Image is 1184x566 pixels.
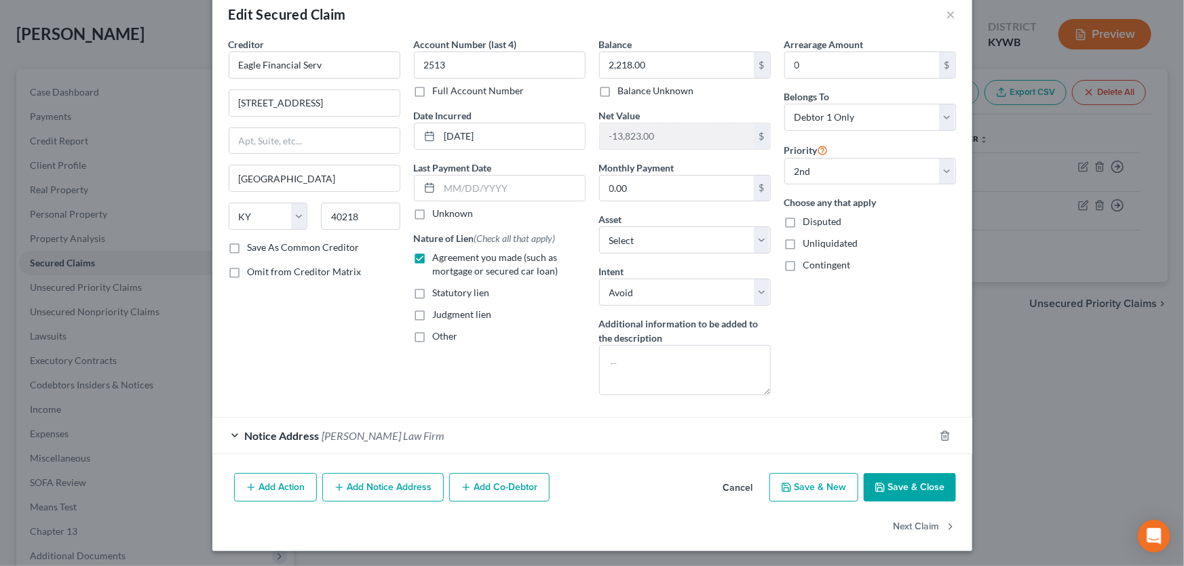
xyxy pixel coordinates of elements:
div: $ [939,52,955,78]
button: Save & New [769,473,858,502]
span: Agreement you made (such as mortgage or secured car loan) [433,251,558,277]
label: Unknown [433,207,474,220]
input: Enter zip... [321,203,400,230]
label: Priority [784,142,828,158]
button: Save & Close [864,473,956,502]
div: Edit Secured Claim [229,5,346,24]
button: Next Claim [894,512,956,541]
label: Choose any that apply [784,195,956,209]
span: Disputed [803,216,842,227]
input: MM/DD/YYYY [440,176,585,201]
label: Monthly Payment [599,161,674,175]
label: Balance Unknown [618,84,694,98]
input: Enter city... [229,165,400,191]
input: XXXX [414,52,586,79]
button: Add Notice Address [322,473,444,502]
label: Date Incurred [414,108,472,123]
input: 0.00 [600,176,754,201]
span: Asset [599,214,622,225]
label: Arrearage Amount [784,37,864,52]
input: Enter address... [229,90,400,116]
span: Other [433,330,458,342]
button: × [947,6,956,22]
span: Omit from Creditor Matrix [248,266,362,277]
span: Statutory lien [433,287,490,298]
label: Nature of Lien [414,231,556,245]
span: [PERSON_NAME] Law Firm [322,429,445,442]
span: Judgment lien [433,308,492,320]
span: Unliquidated [803,237,858,249]
span: Contingent [803,259,851,270]
input: Search creditor by name... [229,52,400,79]
label: Last Payment Date [414,161,492,175]
div: Open Intercom Messenger [1138,520,1170,552]
label: Intent [599,264,624,279]
span: Belongs To [784,91,830,102]
input: MM/DD/YYYY [440,123,585,149]
label: Account Number (last 4) [414,37,517,52]
input: 0.00 [600,52,754,78]
div: $ [754,52,770,78]
button: Add Action [234,473,317,502]
div: $ [754,176,770,201]
label: Save As Common Creditor [248,241,360,254]
input: Apt, Suite, etc... [229,128,400,154]
input: 0.00 [785,52,939,78]
label: Balance [599,37,632,52]
span: (Check all that apply) [474,233,556,244]
label: Full Account Number [433,84,524,98]
span: Creditor [229,39,265,50]
button: Add Co-Debtor [449,473,550,502]
div: $ [754,123,770,149]
input: 0.00 [600,123,754,149]
label: Additional information to be added to the description [599,317,771,345]
label: Net Value [599,108,641,123]
button: Cancel [712,474,764,502]
span: Notice Address [245,429,320,442]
